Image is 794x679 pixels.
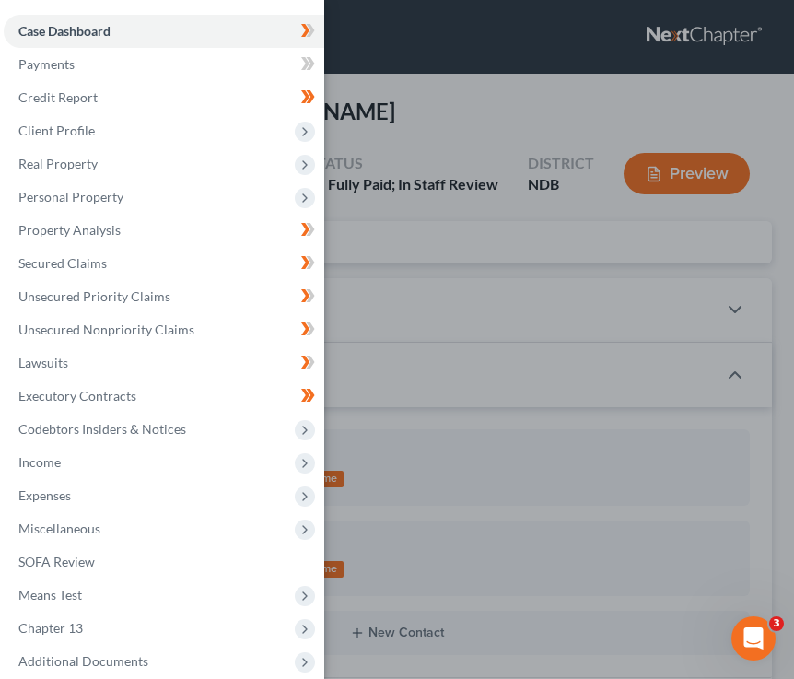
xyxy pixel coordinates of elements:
span: Miscellaneous [18,521,100,536]
iframe: Intercom live chat [731,616,776,661]
a: Case Dashboard [4,15,324,48]
a: Unsecured Nonpriority Claims [4,313,324,346]
a: Payments [4,48,324,81]
span: Additional Documents [18,653,148,669]
span: Unsecured Priority Claims [18,288,170,304]
span: Income [18,454,61,470]
span: Personal Property [18,189,123,205]
span: Payments [18,56,75,72]
span: Means Test [18,587,82,603]
span: Executory Contracts [18,388,136,404]
span: Chapter 13 [18,620,83,636]
a: Unsecured Priority Claims [4,280,324,313]
a: Lawsuits [4,346,324,380]
a: SOFA Review [4,545,324,579]
a: Property Analysis [4,214,324,247]
span: Case Dashboard [18,23,111,39]
span: Codebtors Insiders & Notices [18,421,186,437]
span: Credit Report [18,89,98,105]
span: Lawsuits [18,355,68,370]
span: Expenses [18,487,71,503]
span: Property Analysis [18,222,121,238]
span: Client Profile [18,123,95,138]
span: Unsecured Nonpriority Claims [18,322,194,337]
a: Secured Claims [4,247,324,280]
a: Executory Contracts [4,380,324,413]
span: Secured Claims [18,255,107,271]
span: SOFA Review [18,554,95,569]
a: Credit Report [4,81,324,114]
span: Real Property [18,156,98,171]
span: 3 [769,616,784,631]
